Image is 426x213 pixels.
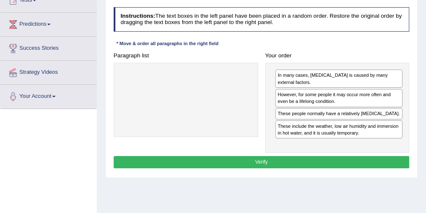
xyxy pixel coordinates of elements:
[120,13,155,19] b: Instructions:
[275,89,402,107] div: However, for some people it may occur more often and even be a lifelong condition.
[0,37,96,58] a: Success Stories
[114,53,258,59] h4: Paragraph list
[114,7,410,31] h4: The text boxes in the left panel have been placed in a random order. Restore the original order b...
[275,70,402,88] div: In many cases, [MEDICAL_DATA] is caused by many external factors.
[114,156,410,168] button: Verify
[0,61,96,82] a: Strategy Videos
[0,85,96,106] a: Your Account
[114,40,221,48] div: * Move & order all paragraphs in the right field
[0,13,96,34] a: Predictions
[275,108,402,119] div: These people normally have a relatively [MEDICAL_DATA].
[275,120,402,138] div: These include the weather, low air humidity and immersion in hot water, and it is usually temporary.
[265,53,410,59] h4: Your order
